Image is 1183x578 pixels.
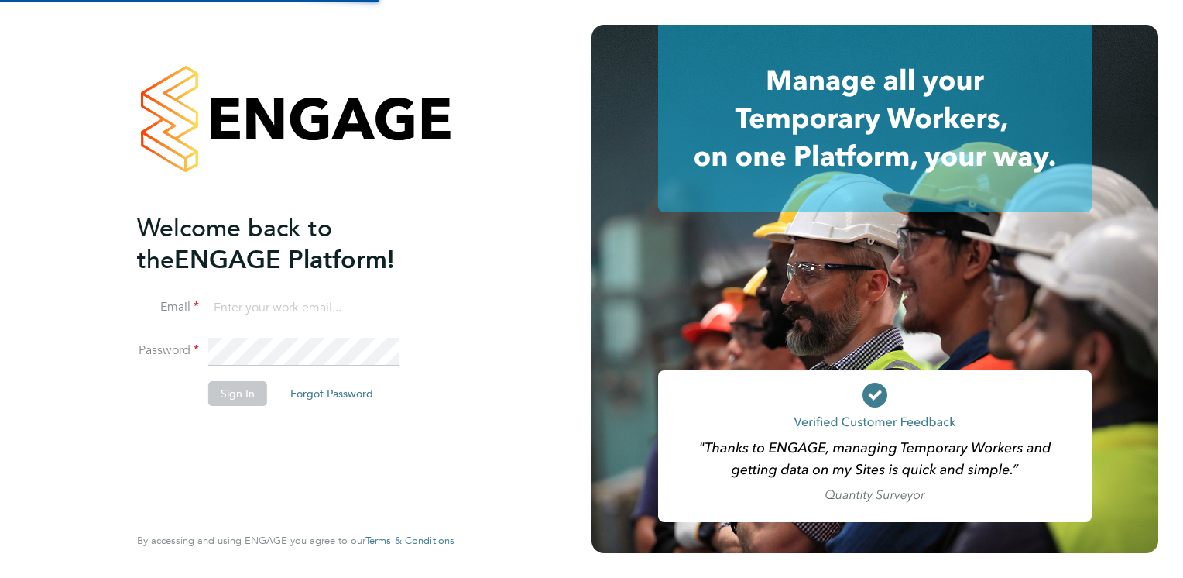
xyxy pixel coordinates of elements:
[137,299,199,315] label: Email
[137,534,454,547] span: By accessing and using ENGAGE you agree to our
[137,342,199,359] label: Password
[208,381,267,406] button: Sign In
[137,212,439,276] h2: ENGAGE Platform!
[365,535,454,547] a: Terms & Conditions
[208,294,399,322] input: Enter your work email...
[365,534,454,547] span: Terms & Conditions
[137,213,332,275] span: Welcome back to the
[278,381,386,406] button: Forgot Password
